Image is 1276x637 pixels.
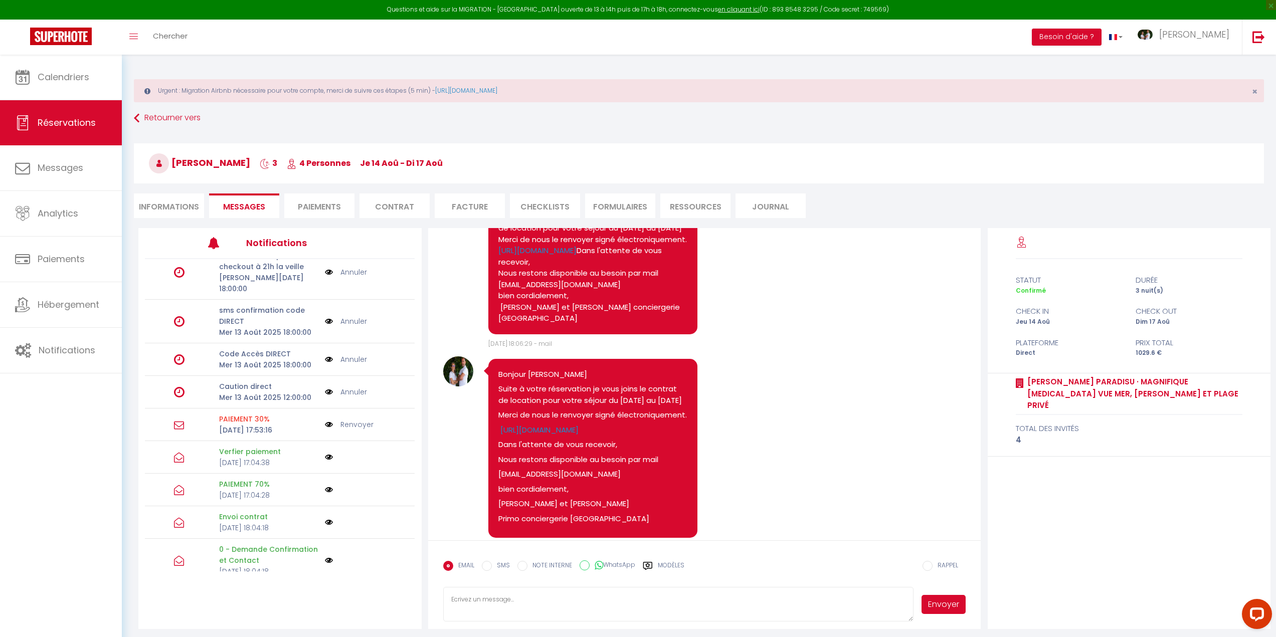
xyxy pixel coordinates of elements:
[340,316,367,327] a: Annuler
[359,193,430,218] li: Contrat
[498,469,687,480] p: [EMAIL_ADDRESS][DOMAIN_NAME]
[1129,317,1249,327] div: Dim 17 Aoû
[360,157,443,169] span: je 14 Aoû - di 17 Aoû
[498,454,687,466] p: Nous restons disponible au besoin par mail
[498,383,687,406] p: Suite à votre réservation je vous joins le contrat de location pour votre séjour du [DATE] au [DATE]
[260,157,277,169] span: 3
[219,272,318,294] p: [PERSON_NAME][DATE] 18:00:00
[340,267,367,278] a: Annuler
[1032,29,1102,46] button: Besoin d'aide ?
[498,498,687,510] p: [PERSON_NAME] et [PERSON_NAME]
[1129,337,1249,349] div: Prix total
[325,453,333,461] img: NO IMAGE
[38,253,85,265] span: Paiements
[149,156,250,169] span: [PERSON_NAME]
[1024,376,1242,411] a: [PERSON_NAME] Paradisu · Magnifique [MEDICAL_DATA] vue mer, [PERSON_NAME] et plage privé
[223,201,265,213] span: Messages
[1252,31,1265,43] img: logout
[498,200,687,324] pre: Bonjour [PERSON_NAME] Suite à votre réservation je vous joins le contrat de location pour votre s...
[1252,87,1257,96] button: Close
[325,354,333,365] img: NO IMAGE
[325,267,333,278] img: NO IMAGE
[287,157,350,169] span: 4 Personnes
[325,518,333,526] img: NO IMAGE
[219,446,318,457] p: Verfier paiement
[325,556,333,564] img: NO IMAGE
[219,359,318,370] p: Mer 13 Août 2025 18:00:00
[1016,434,1242,446] div: 4
[488,339,552,348] span: [DATE] 18:06:29 - mail
[38,116,96,129] span: Réservations
[153,31,188,41] span: Chercher
[38,298,99,311] span: Hébergement
[590,560,635,571] label: WhatsApp
[1009,305,1129,317] div: check in
[219,327,318,338] p: Mer 13 Août 2025 18:00:00
[219,511,318,522] p: Envoi contrat
[1129,286,1249,296] div: 3 nuit(s)
[527,561,572,572] label: NOTE INTERNE
[453,561,474,572] label: EMAIL
[498,439,687,451] p: Dans l'attente de vous recevoir,
[435,86,497,95] a: [URL][DOMAIN_NAME]
[219,479,318,490] p: PAIEMENT 70%
[1129,274,1249,286] div: durée
[39,344,95,356] span: Notifications
[219,305,318,327] p: sms confirmation code DIRECT
[1130,20,1242,55] a: ... [PERSON_NAME]
[325,419,333,430] img: NO IMAGE
[1016,422,1242,435] div: total des invités
[1009,337,1129,349] div: Plateforme
[134,109,1264,127] a: Retourner vers
[510,193,580,218] li: CHECKLISTS
[219,250,318,272] p: 5 - Notification pre-checkout à 21h la veille
[718,5,760,14] a: en cliquant ici
[219,522,318,533] p: [DATE] 18:04:18
[340,386,367,397] a: Annuler
[325,386,333,397] img: NO IMAGE
[219,392,318,403] p: Mer 13 Août 2025 12:00:00
[325,486,333,494] img: NO IMAGE
[1129,348,1249,358] div: 1029.6 €
[340,354,367,365] a: Annuler
[658,561,684,578] label: Modèles
[219,413,318,424] p: PAIEMENT 30%
[219,490,318,501] p: [DATE] 17:04:28
[500,424,579,435] a: [URL][DOMAIN_NAME]
[246,232,358,254] h3: Notifications
[1016,286,1046,295] span: Confirmé
[585,193,655,218] li: FORMULAIRES
[443,356,473,386] img: 17081813480601.jpg
[1138,30,1153,40] img: ...
[736,193,806,218] li: Journal
[284,193,354,218] li: Paiements
[498,513,687,525] p: Primo conciergerie [GEOGRAPHIC_DATA]
[134,79,1264,102] div: Urgent : Migration Airbnb nécessaire pour votre compte, merci de suivre ces étapes (5 min) -
[219,544,318,566] p: 0 - Demande Confirmation et Contact
[922,595,966,614] button: Envoyer
[219,566,318,577] p: [DATE] 18:04:18
[933,561,958,572] label: RAPPEL
[498,245,577,256] a: [URL][DOMAIN_NAME]
[1009,348,1129,358] div: Direct
[38,161,83,174] span: Messages
[38,207,78,220] span: Analytics
[1252,85,1257,98] span: ×
[1234,595,1276,637] iframe: LiveChat chat widget
[38,71,89,83] span: Calendriers
[325,316,333,327] img: NO IMAGE
[498,484,687,495] p: bien cordialement,
[1009,317,1129,327] div: Jeu 14 Aoû
[30,28,92,45] img: Super Booking
[134,193,204,218] li: Informations
[1129,305,1249,317] div: check out
[219,457,318,468] p: [DATE] 17:04:38
[660,193,731,218] li: Ressources
[219,348,318,359] p: Code Accès DIRECT
[145,20,195,55] a: Chercher
[219,424,318,436] p: [DATE] 17:53:16
[340,419,374,430] a: Renvoyer
[498,409,687,421] p: Merci de nous le renvoyer signé électroniquement.
[492,561,510,572] label: SMS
